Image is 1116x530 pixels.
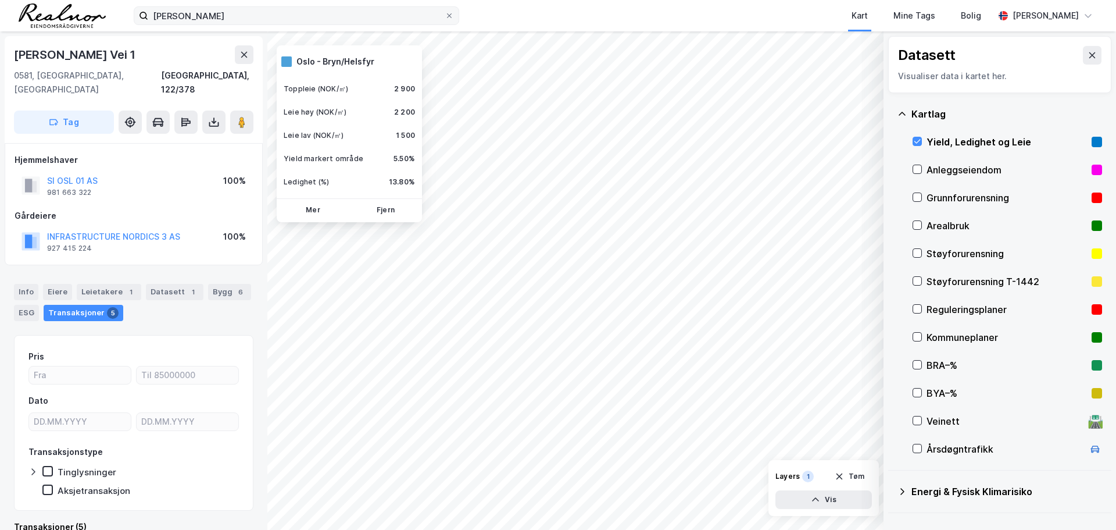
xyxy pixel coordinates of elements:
[927,219,1087,233] div: Arealbruk
[223,174,246,188] div: 100%
[927,330,1087,344] div: Kommuneplaner
[284,177,329,187] div: Ledighet (%)
[47,244,92,253] div: 927 415 224
[137,367,238,384] input: Til 85000000
[394,84,415,94] div: 2 900
[125,286,137,298] div: 1
[802,471,814,482] div: 1
[352,201,420,220] button: Fjern
[28,394,48,408] div: Dato
[161,69,253,97] div: [GEOGRAPHIC_DATA], 122/378
[927,247,1087,261] div: Støyforurensning
[14,305,39,321] div: ESG
[279,201,347,220] button: Mer
[1013,9,1079,23] div: [PERSON_NAME]
[911,107,1102,121] div: Kartlag
[47,188,91,197] div: 981 663 322
[43,284,72,300] div: Eiere
[927,163,1087,177] div: Anleggseiendom
[44,305,123,321] div: Transaksjoner
[15,209,253,223] div: Gårdeiere
[19,3,106,28] img: realnor-logo.934646d98de889bb5806.png
[927,358,1087,372] div: BRA–%
[927,275,1087,289] div: Støyforurensning T-1442
[284,84,348,94] div: Toppleie (NOK/㎡)
[827,467,872,486] button: Tøm
[284,154,363,163] div: Yield markert område
[58,485,130,496] div: Aksjetransaksjon
[927,442,1083,456] div: Årsdøgntrafikk
[14,111,114,134] button: Tag
[148,7,445,24] input: Søk på adresse, matrikkel, gårdeiere, leietakere eller personer
[14,284,38,300] div: Info
[14,45,138,64] div: [PERSON_NAME] Vei 1
[14,69,161,97] div: 0581, [GEOGRAPHIC_DATA], [GEOGRAPHIC_DATA]
[396,131,415,140] div: 1 500
[28,350,44,364] div: Pris
[394,108,415,117] div: 2 200
[389,177,415,187] div: 13.80%
[296,55,374,69] div: Oslo - Bryn/Helsfyr
[107,307,119,319] div: 5
[29,367,131,384] input: Fra
[284,108,346,117] div: Leie høy (NOK/㎡)
[146,284,203,300] div: Datasett
[927,386,1087,400] div: BYA–%
[1058,474,1116,530] iframe: Chat Widget
[911,485,1102,499] div: Energi & Fysisk Klimarisiko
[852,9,868,23] div: Kart
[58,467,116,478] div: Tinglysninger
[223,230,246,244] div: 100%
[775,490,872,509] button: Vis
[137,413,238,431] input: DD.MM.YYYY
[208,284,251,300] div: Bygg
[898,46,956,65] div: Datasett
[927,135,1087,149] div: Yield, Ledighet og Leie
[284,131,344,140] div: Leie lav (NOK/㎡)
[77,284,141,300] div: Leietakere
[28,445,103,459] div: Transaksjonstype
[775,472,800,481] div: Layers
[961,9,981,23] div: Bolig
[1088,414,1103,429] div: 🛣️
[29,413,131,431] input: DD.MM.YYYY
[187,286,199,298] div: 1
[235,286,246,298] div: 6
[927,191,1087,205] div: Grunnforurensning
[893,9,935,23] div: Mine Tags
[927,414,1083,428] div: Veinett
[898,69,1101,83] div: Visualiser data i kartet her.
[1058,474,1116,530] div: Kontrollprogram for chat
[394,154,415,163] div: 5.50%
[15,153,253,167] div: Hjemmelshaver
[927,303,1087,316] div: Reguleringsplaner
